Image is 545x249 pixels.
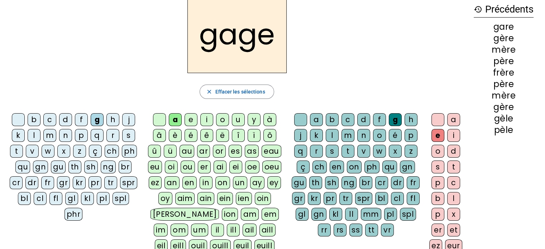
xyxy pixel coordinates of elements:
[185,113,197,126] div: e
[25,176,38,189] div: dr
[105,145,119,158] div: ch
[447,161,460,173] div: t
[120,176,137,189] div: spr
[200,176,212,189] div: in
[294,129,307,142] div: j
[215,87,265,96] span: Effacer les sélections
[391,192,404,205] div: cl
[214,161,226,173] div: ai
[474,114,534,123] div: gèle
[229,161,242,173] div: ei
[474,80,534,88] div: père
[34,192,47,205] div: cl
[474,46,534,54] div: mère
[391,176,404,189] div: dr
[153,129,166,142] div: â
[169,129,182,142] div: è
[200,129,213,142] div: ê
[84,161,98,173] div: sh
[474,1,534,18] h3: Précédents
[42,145,54,158] div: w
[33,161,48,173] div: gn
[175,192,195,205] div: aim
[262,145,281,158] div: eau
[359,176,372,189] div: br
[51,161,66,173] div: gu
[341,145,354,158] div: t
[364,161,379,173] div: ph
[181,161,195,173] div: ou
[474,103,534,111] div: gère
[357,145,370,158] div: v
[81,192,94,205] div: kl
[341,113,354,126] div: c
[229,145,242,158] div: es
[375,192,388,205] div: bl
[373,113,386,126] div: f
[248,113,260,126] div: y
[241,208,259,221] div: am
[169,113,182,126] div: a
[12,129,25,142] div: k
[75,129,88,142] div: p
[91,129,104,142] div: q
[292,192,305,205] div: gr
[215,176,230,189] div: on
[431,208,444,221] div: p
[447,192,460,205] div: l
[198,161,211,173] div: er
[474,23,534,31] div: gare
[431,145,444,158] div: o
[65,192,78,205] div: gl
[245,145,259,158] div: as
[119,161,132,173] div: br
[148,161,162,173] div: eu
[296,208,309,221] div: gl
[431,192,444,205] div: b
[373,145,386,158] div: w
[113,192,129,205] div: spl
[245,161,259,173] div: oe
[211,224,224,236] div: il
[310,145,323,158] div: r
[355,192,372,205] div: spr
[148,145,161,158] div: û
[349,224,362,236] div: ss
[326,113,339,126] div: b
[97,192,110,205] div: pl
[267,176,281,189] div: ey
[326,145,339,158] div: s
[474,34,534,43] div: gère
[41,176,54,189] div: fr
[384,208,397,221] div: pl
[329,208,342,221] div: kl
[122,129,135,142] div: s
[347,161,362,173] div: on
[308,192,321,205] div: kr
[447,113,460,126] div: a
[326,129,339,142] div: l
[447,145,460,158] div: d
[158,192,172,205] div: oy
[407,176,420,189] div: fr
[28,113,40,126] div: b
[255,192,271,205] div: oin
[447,224,460,236] div: et
[106,129,119,142] div: r
[357,129,370,142] div: n
[122,145,137,158] div: ph
[365,224,378,236] div: tt
[43,129,56,142] div: m
[250,176,264,189] div: ay
[474,91,534,100] div: mère
[180,145,194,158] div: au
[431,161,444,173] div: s
[341,129,354,142] div: m
[389,113,402,126] div: g
[400,161,415,173] div: gn
[59,113,72,126] div: d
[375,176,388,189] div: cr
[357,113,370,126] div: d
[197,192,214,205] div: ain
[447,129,460,142] div: i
